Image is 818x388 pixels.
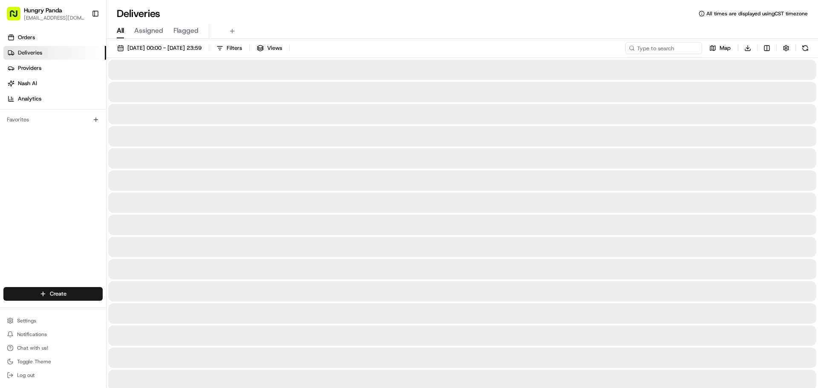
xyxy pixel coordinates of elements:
a: Analytics [3,92,106,106]
span: Flagged [173,26,199,36]
span: Deliveries [18,49,42,57]
div: Past conversations [9,111,57,118]
button: Hungry Panda[EMAIL_ADDRESS][DOMAIN_NAME] [3,3,88,24]
img: Bea Lacdao [9,124,22,138]
span: Nash AI [18,80,37,87]
span: • [71,132,74,139]
span: Log out [17,372,35,379]
button: Toggle Theme [3,356,103,368]
img: 1736555255976-a54dd68f-1ca7-489b-9aae-adbdc363a1c4 [17,132,24,139]
div: 📗 [9,191,15,198]
span: Toggle Theme [17,358,51,365]
button: [EMAIL_ADDRESS][DOMAIN_NAME] [24,14,85,21]
div: Favorites [3,113,103,126]
button: Map [706,42,734,54]
button: Hungry Panda [24,6,62,14]
span: Assigned [134,26,163,36]
span: Views [267,44,282,52]
div: 💻 [72,191,79,198]
a: Powered byPylon [60,211,103,218]
span: Filters [227,44,242,52]
button: Notifications [3,328,103,340]
span: 8月15日 [33,155,53,162]
span: Analytics [18,95,41,103]
a: Providers [3,61,106,75]
button: See all [132,109,155,119]
button: Filters [213,42,246,54]
span: Notifications [17,331,47,338]
button: Views [253,42,286,54]
img: 1753817452368-0c19585d-7be3-40d9-9a41-2dc781b3d1eb [18,81,33,97]
button: [DATE] 00:00 - [DATE] 23:59 [113,42,205,54]
button: Chat with us! [3,342,103,354]
span: [PERSON_NAME] [26,132,69,139]
span: All [117,26,124,36]
span: Orders [18,34,35,41]
a: Nash AI [3,77,106,90]
div: Start new chat [38,81,140,90]
input: Clear [22,55,141,64]
span: Knowledge Base [17,190,65,199]
div: We're available if you need us! [38,90,117,97]
img: 1736555255976-a54dd68f-1ca7-489b-9aae-adbdc363a1c4 [9,81,24,97]
span: Map [720,44,731,52]
p: Welcome 👋 [9,34,155,48]
span: 8月19日 [75,132,95,139]
span: API Documentation [81,190,137,199]
span: Chat with us! [17,345,48,351]
img: Nash [9,9,26,26]
button: Start new chat [145,84,155,94]
h1: Deliveries [117,7,160,20]
a: 💻API Documentation [69,187,140,202]
span: Pylon [85,211,103,218]
button: Settings [3,315,103,327]
a: 📗Knowledge Base [5,187,69,202]
a: Orders [3,31,106,44]
span: [DATE] 00:00 - [DATE] 23:59 [127,44,202,52]
button: Refresh [799,42,811,54]
span: • [28,155,31,162]
a: Deliveries [3,46,106,60]
span: Create [50,290,66,298]
span: All times are displayed using CST timezone [706,10,808,17]
button: Log out [3,369,103,381]
button: Create [3,287,103,301]
span: Settings [17,317,36,324]
input: Type to search [625,42,702,54]
span: Providers [18,64,41,72]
